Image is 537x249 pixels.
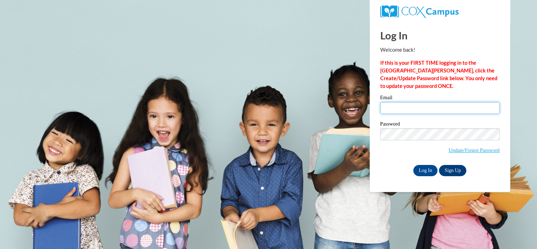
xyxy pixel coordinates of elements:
img: COX Campus [380,5,459,18]
p: Welcome back! [380,46,500,54]
input: Log In [413,165,438,176]
a: Update/Forgot Password [449,147,500,153]
label: Password [380,121,500,128]
strong: If this is your FIRST TIME logging in to the [GEOGRAPHIC_DATA][PERSON_NAME], click the Create/Upd... [380,60,497,89]
a: Sign Up [439,165,466,176]
a: COX Campus [380,8,459,14]
label: Email [380,95,500,102]
h1: Log In [380,28,500,43]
